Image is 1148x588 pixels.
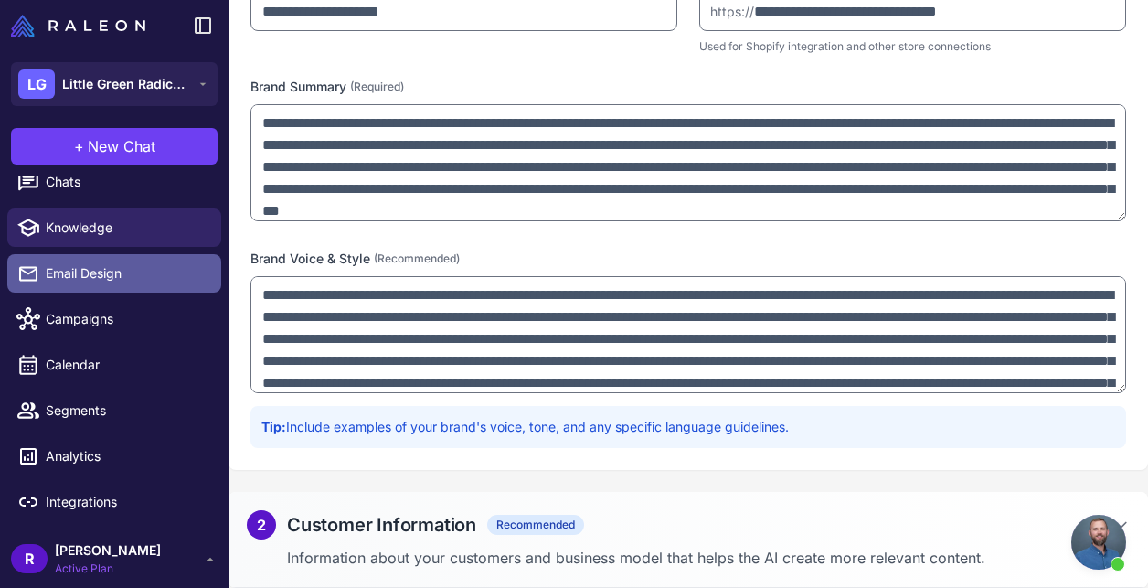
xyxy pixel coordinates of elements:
span: Recommended [487,515,584,535]
span: (Required) [350,79,404,95]
div: LG [18,69,55,99]
a: Knowledge [7,208,221,247]
span: + [74,135,84,157]
span: Campaigns [46,309,207,329]
a: Integrations [7,483,221,521]
a: Raleon Logo [11,15,153,37]
h2: Customer Information [287,511,476,539]
strong: Tip: [261,419,286,434]
div: 2 [247,510,276,540]
span: Knowledge [46,218,207,238]
div: Open chat [1071,515,1126,570]
span: Little Green Radicals [62,74,190,94]
a: Email Design [7,254,221,293]
a: Analytics [7,437,221,476]
span: Segments [46,401,207,421]
p: Used for Shopify integration and other store connections [699,38,1126,55]
p: Information about your customers and business model that helps the AI create more relevant content. [287,547,1130,569]
a: Calendar [7,346,221,384]
div: R [11,544,48,573]
span: [PERSON_NAME] [55,540,161,561]
img: Raleon Logo [11,15,145,37]
button: LGLittle Green Radicals [11,62,218,106]
label: Brand Voice & Style [250,249,1126,269]
p: Include examples of your brand's voice, tone, and any specific language guidelines. [261,417,1115,437]
label: Brand Summary [250,77,1126,97]
span: Email Design [46,263,207,283]
span: Integrations [46,492,207,512]
span: Active Plan [55,561,161,577]
span: (Recommended) [374,251,460,267]
button: +New Chat [11,128,218,165]
span: Calendar [46,355,207,375]
a: Chats [7,163,221,201]
span: Chats [46,172,207,192]
span: New Chat [88,135,155,157]
span: Analytics [46,446,207,466]
a: Campaigns [7,300,221,338]
a: Segments [7,391,221,430]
